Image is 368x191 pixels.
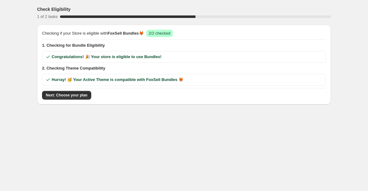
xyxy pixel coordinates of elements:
[42,42,326,49] span: 1. Checking for Bundle Eligibility
[42,91,91,100] button: Next: Choose your plan
[42,65,326,71] span: 2. Checking Theme Compatibility
[52,54,161,60] span: Congratulations! 🎉 Your store is eligible to use Bundles!
[108,31,139,36] span: FoxSell Bundles
[46,93,88,98] span: Next: Choose your plan
[149,31,170,36] span: 2/2 checked
[37,14,58,19] span: 1 of 2 tasks
[52,77,183,83] span: Hurray! 🥳 Your Active Theme is compatible with FoxSell Bundles 🦊
[37,6,71,12] h3: Check Eligibility
[42,30,144,36] span: Checking if your Store is eligible with 🦊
